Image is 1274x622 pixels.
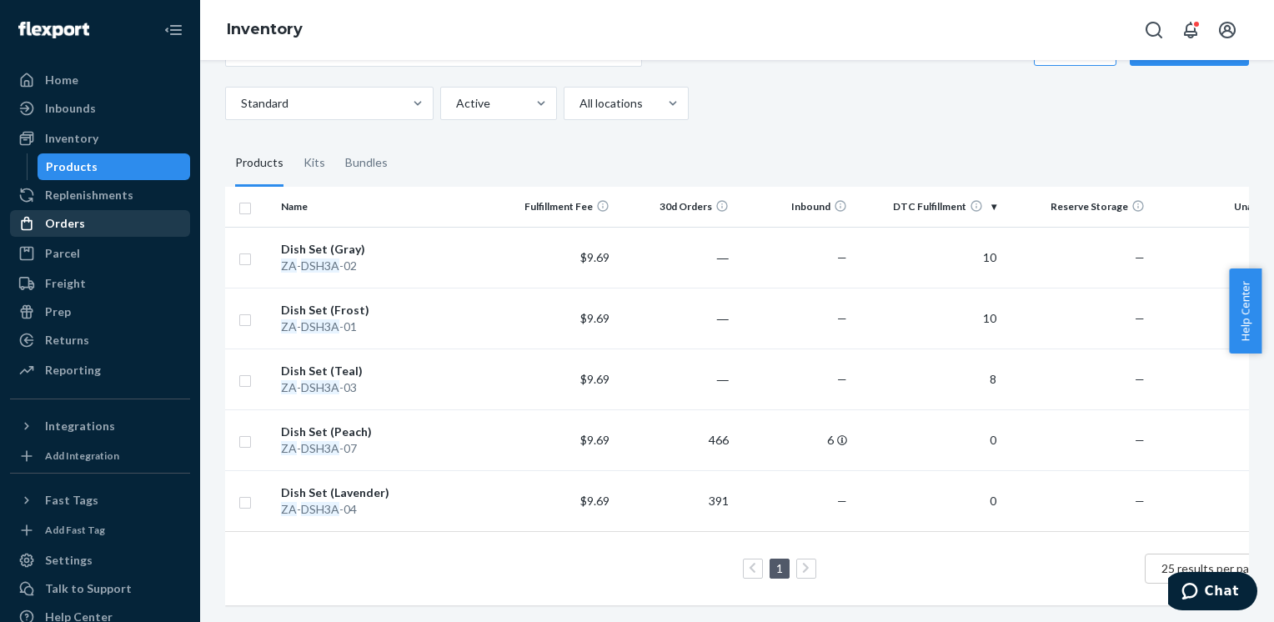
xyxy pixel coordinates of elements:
[10,357,190,384] a: Reporting
[1161,561,1262,575] span: 25 results per page
[1135,433,1145,447] span: —
[773,561,786,575] a: Page 1 is your current page
[837,494,847,508] span: —
[616,288,735,349] td: ―
[45,580,132,597] div: Talk to Support
[239,95,241,112] input: Standard
[1168,572,1257,614] iframe: Opens a widget where you can chat to one of our agents
[10,327,190,354] a: Returns
[45,418,115,434] div: Integrations
[580,311,609,325] span: $9.69
[1135,494,1145,508] span: —
[45,492,98,509] div: Fast Tags
[281,484,490,501] div: Dish Set (Lavender)
[580,494,609,508] span: $9.69
[1229,268,1261,354] button: Help Center
[580,250,609,264] span: $9.69
[281,363,490,379] div: Dish Set (Teal)
[854,349,1002,409] td: 8
[837,311,847,325] span: —
[1174,13,1207,47] button: Open notifications
[1211,13,1244,47] button: Open account menu
[45,275,86,292] div: Freight
[1135,372,1145,386] span: —
[281,258,297,273] em: ZA
[1135,311,1145,325] span: —
[498,187,617,227] th: Fulfillment Fee
[45,523,105,537] div: Add Fast Tag
[281,424,490,440] div: Dish Set (Peach)
[10,125,190,152] a: Inventory
[274,187,497,227] th: Name
[45,72,78,88] div: Home
[213,6,316,54] ol: breadcrumbs
[157,13,190,47] button: Close Navigation
[45,130,98,147] div: Inventory
[10,95,190,122] a: Inbounds
[301,441,339,455] em: DSH3A
[837,372,847,386] span: —
[281,380,297,394] em: ZA
[281,302,490,319] div: Dish Set (Frost)
[45,215,85,232] div: Orders
[301,258,339,273] em: DSH3A
[454,95,456,112] input: Active
[616,409,735,470] td: 466
[45,362,101,379] div: Reporting
[735,187,855,227] th: Inbound
[1135,250,1145,264] span: —
[10,182,190,208] a: Replenishments
[854,187,1002,227] th: DTC Fulfillment
[616,470,735,531] td: 391
[10,575,190,602] button: Talk to Support
[854,288,1002,349] td: 10
[281,319,297,334] em: ZA
[10,446,190,466] a: Add Integration
[854,227,1002,288] td: 10
[1137,13,1171,47] button: Open Search Box
[10,67,190,93] a: Home
[578,95,579,112] input: All locations
[281,502,297,516] em: ZA
[281,319,490,335] div: - -01
[45,100,96,117] div: Inbounds
[10,298,190,325] a: Prep
[281,241,490,258] div: Dish Set (Gray)
[616,227,735,288] td: ―
[10,487,190,514] button: Fast Tags
[580,433,609,447] span: $9.69
[854,470,1002,531] td: 0
[580,372,609,386] span: $9.69
[301,502,339,516] em: DSH3A
[281,501,490,518] div: - -04
[18,22,89,38] img: Flexport logo
[854,409,1002,470] td: 0
[616,187,735,227] th: 30d Orders
[10,240,190,267] a: Parcel
[38,153,191,180] a: Products
[10,520,190,540] a: Add Fast Tag
[345,140,388,187] div: Bundles
[45,303,71,320] div: Prep
[281,379,490,396] div: - -03
[301,380,339,394] em: DSH3A
[837,250,847,264] span: —
[235,140,283,187] div: Products
[227,20,303,38] a: Inventory
[46,158,98,175] div: Products
[45,449,119,463] div: Add Integration
[616,349,735,409] td: ―
[735,409,855,470] td: 6
[281,440,490,457] div: - -07
[281,258,490,274] div: - -02
[10,547,190,574] a: Settings
[45,245,80,262] div: Parcel
[301,319,339,334] em: DSH3A
[10,413,190,439] button: Integrations
[45,552,93,569] div: Settings
[1003,187,1151,227] th: Reserve Storage
[45,332,89,349] div: Returns
[281,441,297,455] em: ZA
